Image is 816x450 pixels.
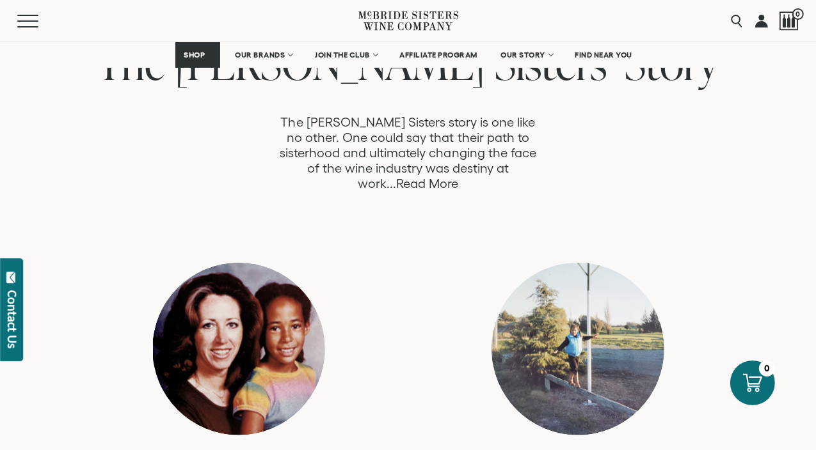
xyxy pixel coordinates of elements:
[759,361,775,376] div: 0
[17,15,63,27] button: Mobile Menu Trigger
[396,176,458,191] a: Read More
[175,42,220,68] a: SHOP
[275,114,541,191] p: The [PERSON_NAME] Sisters story is one like no other. One could say that their path to sisterhood...
[307,42,385,68] a: JOIN THE CLUB
[500,50,545,59] span: OUR STORY
[492,42,561,68] a: OUR STORY
[792,8,804,20] span: 0
[575,50,633,59] span: FIND NEAR YOU
[567,42,641,68] a: FIND NEAR YOU
[6,290,19,348] div: Contact Us
[184,50,205,59] span: SHOP
[227,42,300,68] a: OUR BRANDS
[315,50,370,59] span: JOIN THE CLUB
[235,50,285,59] span: OUR BRANDS
[392,42,486,68] a: AFFILIATE PROGRAM
[400,50,478,59] span: AFFILIATE PROGRAM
